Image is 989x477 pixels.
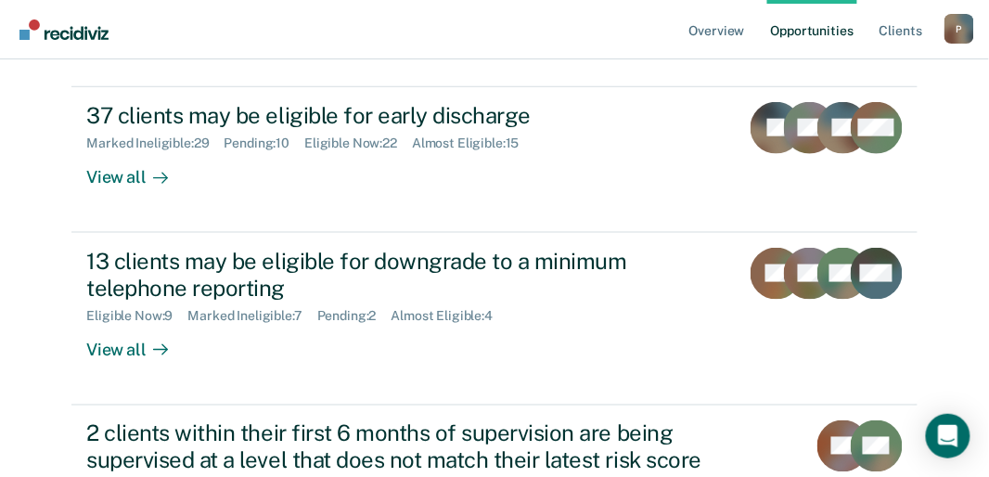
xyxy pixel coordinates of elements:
div: Open Intercom Messenger [926,414,970,458]
div: Almost Eligible : 15 [412,135,534,151]
div: Pending : 2 [317,308,392,324]
div: Marked Ineligible : 29 [86,135,224,151]
div: Eligible Now : 9 [86,308,187,324]
button: Profile dropdown button [944,14,974,44]
a: 13 clients may be eligible for downgrade to a minimum telephone reportingEligible Now:9Marked Ine... [71,233,917,406]
img: Recidiviz [19,19,109,40]
div: 37 clients may be eligible for early discharge [86,102,724,129]
div: 13 clients may be eligible for downgrade to a minimum telephone reporting [86,248,724,302]
div: View all [86,151,190,187]
div: View all [86,324,190,360]
div: Marked Ineligible : 7 [187,308,316,324]
div: Eligible Now : 22 [304,135,412,151]
div: 2 clients within their first 6 months of supervision are being supervised at a level that does no... [86,420,738,474]
div: Pending : 10 [225,135,305,151]
a: 37 clients may be eligible for early dischargeMarked Ineligible:29Pending:10Eligible Now:22Almost... [71,87,917,233]
div: P [944,14,974,44]
div: Almost Eligible : 4 [392,308,508,324]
